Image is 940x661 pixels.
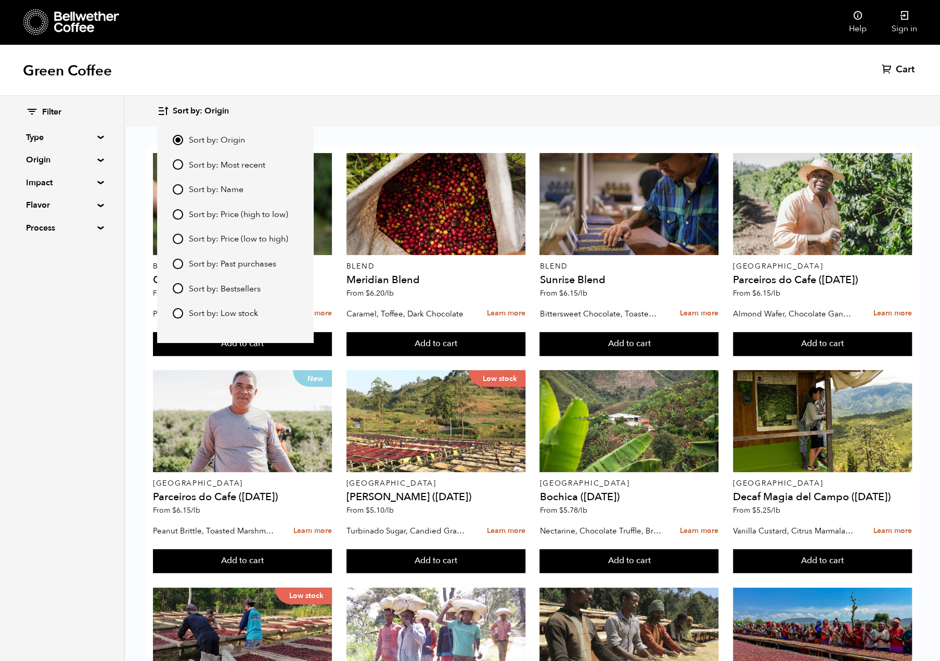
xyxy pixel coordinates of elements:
[733,263,912,270] p: [GEOGRAPHIC_DATA]
[680,520,718,542] a: Learn more
[346,492,525,502] h4: [PERSON_NAME] ([DATE])
[487,302,525,325] a: Learn more
[559,505,587,515] bdi: 5.78
[191,505,200,515] span: /lb
[189,284,261,295] span: Sort by: Bestsellers
[346,288,394,298] span: From
[153,306,275,322] p: Praline, Raspberry, Ganache
[346,505,394,515] span: From
[189,259,276,270] span: Sort by: Past purchases
[346,275,525,285] h4: Meridian Blend
[539,505,587,515] span: From
[752,288,780,298] bdi: 6.15
[539,549,718,573] button: Add to cart
[172,505,176,515] span: $
[733,505,780,515] span: From
[173,308,183,319] input: Sort by: Low stock
[733,332,912,356] button: Add to cart
[26,199,98,211] summary: Flavor
[189,308,258,320] span: Sort by: Low stock
[539,288,587,298] span: From
[153,505,200,515] span: From
[366,288,394,298] bdi: 6.20
[153,480,332,487] p: [GEOGRAPHIC_DATA]
[752,505,756,515] span: $
[733,288,780,298] span: From
[153,370,332,472] a: New
[346,370,525,472] a: Low stock
[153,275,332,285] h4: Golden Hour Blend
[173,106,229,117] span: Sort by: Origin
[173,135,183,145] input: Sort by: Origin
[680,302,718,325] a: Learn more
[346,523,468,539] p: Turbinado Sugar, Candied Grapefruit, Spiced Plum
[559,505,563,515] span: $
[172,505,200,515] bdi: 6.15
[26,222,98,234] summary: Process
[26,131,98,144] summary: Type
[577,288,587,298] span: /lb
[346,306,468,322] p: Caramel, Toffee, Dark Chocolate
[189,184,243,196] span: Sort by: Name
[559,288,587,298] bdi: 6.15
[539,480,718,487] p: [GEOGRAPHIC_DATA]
[366,505,394,515] bdi: 5.10
[173,159,183,170] input: Sort by: Most recent
[577,505,587,515] span: /lb
[189,209,288,221] span: Sort by: Price (high to low)
[896,63,915,76] span: Cart
[384,288,394,298] span: /lb
[771,505,780,515] span: /lb
[173,184,183,195] input: Sort by: Name
[173,283,183,294] input: Sort by: Bestsellers
[189,135,245,146] span: Sort by: Origin
[752,505,780,515] bdi: 5.25
[346,480,525,487] p: [GEOGRAPHIC_DATA]
[882,63,917,76] a: Cart
[293,370,332,387] p: New
[873,520,912,542] a: Learn more
[733,480,912,487] p: [GEOGRAPHIC_DATA]
[384,505,394,515] span: /lb
[153,549,332,573] button: Add to cart
[733,492,912,502] h4: Decaf Magia del Campo ([DATE])
[733,549,912,573] button: Add to cart
[771,288,780,298] span: /lb
[189,234,288,245] span: Sort by: Price (low to high)
[559,288,563,298] span: $
[26,154,98,166] summary: Origin
[153,263,332,270] p: Blend
[42,107,61,118] span: Filter
[468,370,525,387] p: Low stock
[275,588,332,604] p: Low stock
[487,520,525,542] a: Learn more
[539,275,718,285] h4: Sunrise Blend
[346,549,525,573] button: Add to cart
[539,492,718,502] h4: Bochica ([DATE])
[23,61,112,80] h1: Green Coffee
[173,209,183,220] input: Sort by: Price (high to low)
[539,263,718,270] p: Blend
[873,302,912,325] a: Learn more
[733,306,855,322] p: Almond Wafer, Chocolate Ganache, Bing Cherry
[346,332,525,356] button: Add to cart
[539,332,718,356] button: Add to cart
[539,523,661,539] p: Nectarine, Chocolate Truffle, Brown Sugar
[153,288,200,298] span: From
[733,275,912,285] h4: Parceiros do Cafe ([DATE])
[293,520,332,542] a: Learn more
[366,288,370,298] span: $
[26,176,98,189] summary: Impact
[366,505,370,515] span: $
[189,160,265,171] span: Sort by: Most recent
[346,263,525,270] p: Blend
[153,523,275,539] p: Peanut Brittle, Toasted Marshmallow, Bittersweet Chocolate
[153,492,332,502] h4: Parceiros do Cafe ([DATE])
[173,234,183,244] input: Sort by: Price (low to high)
[173,259,183,269] input: Sort by: Past purchases
[752,288,756,298] span: $
[733,523,855,539] p: Vanilla Custard, Citrus Marmalade, Caramel
[153,332,332,356] button: Add to cart
[539,306,661,322] p: Bittersweet Chocolate, Toasted Marshmallow, Candied Orange, Praline
[157,99,229,123] button: Sort by: Origin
